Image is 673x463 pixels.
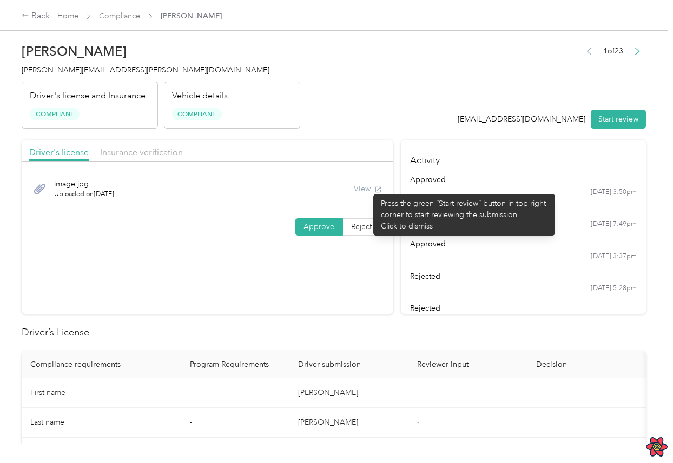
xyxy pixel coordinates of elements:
[172,90,228,103] p: Vehicle details
[408,351,527,378] th: Reviewer input
[30,108,80,120] span: Compliant
[351,222,372,231] span: Reject
[54,178,114,190] span: image.jpg
[57,11,78,21] a: Home
[22,378,181,408] td: First name
[591,252,637,261] time: [DATE] 3:37pm
[410,174,636,185] div: approved
[181,378,289,408] td: -
[527,351,641,378] th: Decision
[289,378,408,408] td: [PERSON_NAME]
[22,325,646,340] h2: Driver’s License
[181,408,289,438] td: -
[646,436,668,458] button: Open React Query Devtools
[410,271,636,282] div: rejected
[410,206,636,218] div: approved
[410,238,636,250] div: approved
[591,284,637,293] time: [DATE] 5:28pm
[603,45,623,57] span: 1 of 23
[22,65,269,75] span: [PERSON_NAME][EMAIL_ADDRESS][PERSON_NAME][DOMAIN_NAME]
[100,147,183,157] span: Insurance verification
[22,351,181,378] th: Compliance requirements
[22,44,300,59] h2: [PERSON_NAME]
[591,219,637,229] time: [DATE] 7:49pm
[22,408,181,438] td: Last name
[181,351,289,378] th: Program Requirements
[417,388,419,397] span: -
[30,418,64,427] span: Last name
[458,113,585,125] div: [EMAIL_ADDRESS][DOMAIN_NAME]
[289,351,408,378] th: Driver submission
[22,10,50,23] div: Back
[410,303,636,314] div: rejected
[417,418,419,427] span: -
[401,140,646,174] h4: Activity
[612,402,673,463] iframe: Everlance-gr Chat Button Frame
[30,388,65,397] span: First name
[30,90,146,103] p: Driver's license and Insurance
[591,187,637,197] time: [DATE] 3:50pm
[303,222,334,231] span: Approve
[161,10,222,22] span: [PERSON_NAME]
[99,11,140,21] a: Compliance
[54,190,114,199] span: Uploaded on [DATE]
[29,147,89,157] span: Driver's license
[289,408,408,438] td: [PERSON_NAME]
[591,110,646,129] button: Start review
[172,108,222,120] span: Compliant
